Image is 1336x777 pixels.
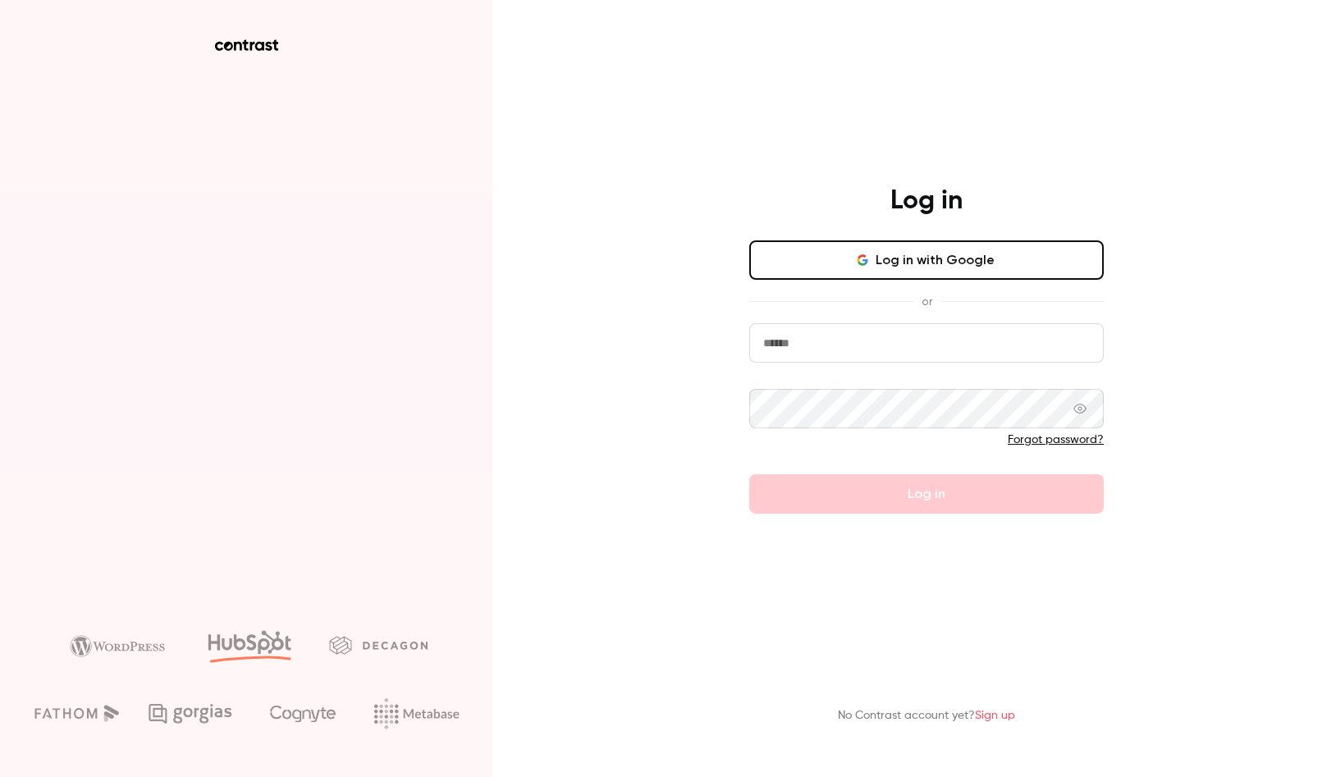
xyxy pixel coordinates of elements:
h4: Log in [890,185,963,217]
a: Sign up [975,710,1015,721]
img: decagon [329,636,428,654]
a: Forgot password? [1008,434,1104,446]
button: Log in with Google [749,240,1104,280]
span: or [913,293,940,310]
p: No Contrast account yet? [838,707,1015,724]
